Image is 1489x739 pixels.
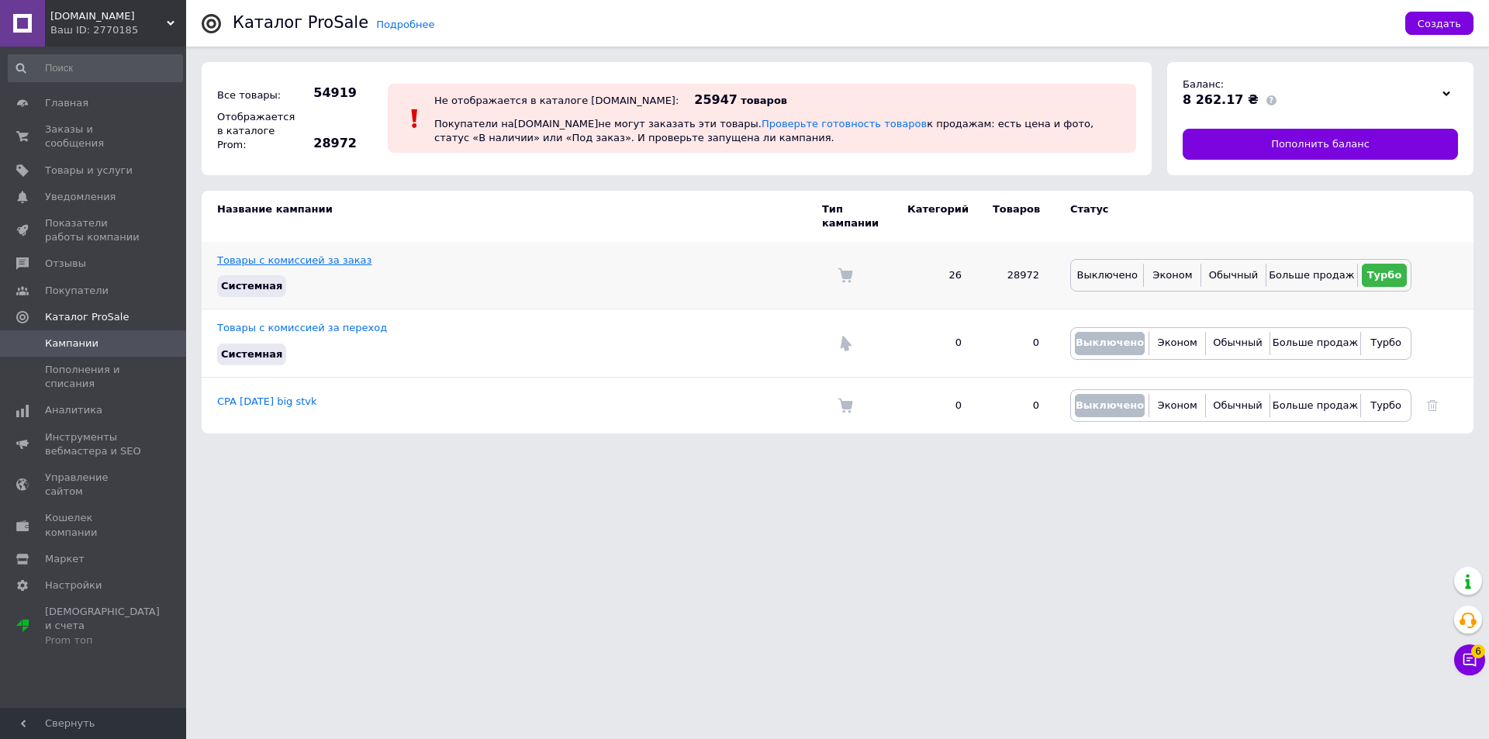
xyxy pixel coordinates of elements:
[838,398,853,413] img: Комиссия за заказ
[1269,269,1354,281] span: Больше продаж
[45,363,143,391] span: Пополнения и списания
[233,15,368,31] div: Каталог ProSale
[1213,337,1262,348] span: Обычный
[892,242,977,309] td: 26
[45,190,116,204] span: Уведомления
[1158,337,1197,348] span: Эконом
[892,191,977,242] td: Категорий
[221,348,282,360] span: Системная
[1183,129,1458,160] a: Пополнить баланс
[1274,394,1356,417] button: Больше продаж
[1454,644,1485,675] button: Чат с покупателем6
[1075,332,1145,355] button: Выключено
[45,605,160,647] span: [DEMOGRAPHIC_DATA] и счета
[45,337,98,351] span: Кампании
[1183,78,1224,90] span: Баланс:
[213,106,299,157] div: Отображается в каталоге Prom:
[892,309,977,377] td: 0
[838,268,853,283] img: Комиссия за заказ
[1471,642,1485,656] span: 6
[45,284,109,298] span: Покупатели
[202,191,822,242] td: Название кампании
[1075,264,1139,287] button: Выключено
[217,254,371,266] a: Товары с комиссией за заказ
[1209,269,1258,281] span: Обычный
[1370,337,1401,348] span: Турбо
[1362,264,1407,287] button: Турбо
[50,23,186,37] div: Ваш ID: 2770185
[1148,264,1197,287] button: Эконом
[977,191,1055,242] td: Товаров
[45,257,86,271] span: Отзывы
[376,19,434,30] a: Подробнее
[302,85,357,102] span: 54919
[1076,399,1144,411] span: Выключено
[1365,332,1407,355] button: Турбо
[1205,264,1261,287] button: Обычный
[45,471,143,499] span: Управление сайтом
[1077,269,1138,281] span: Выключено
[1418,18,1461,29] span: Создать
[1273,399,1358,411] span: Больше продаж
[1213,399,1262,411] span: Обычный
[1365,394,1407,417] button: Турбо
[302,135,357,152] span: 28972
[1210,394,1265,417] button: Обычный
[892,377,977,433] td: 0
[1405,12,1473,35] button: Создать
[45,123,143,150] span: Заказы и сообщения
[1055,191,1411,242] td: Статус
[434,118,1093,143] span: Покупатели на [DOMAIN_NAME] не могут заказать эти товары. к продажам: есть цена и фото, статус «В...
[822,191,892,242] td: Тип кампании
[217,395,317,407] a: CPA [DATE] big stvk
[1076,337,1144,348] span: Выключено
[1273,337,1358,348] span: Больше продаж
[1210,332,1265,355] button: Обычный
[977,377,1055,433] td: 0
[50,9,167,23] span: blessed.shoes
[213,85,299,106] div: Все товары:
[1274,332,1356,355] button: Больше продаж
[1153,394,1201,417] button: Эконом
[762,118,927,129] a: Проверьте готовность товаров
[1427,399,1438,411] a: Удалить
[45,164,133,178] span: Товары и услуги
[217,322,387,333] a: Товары с комиссией за переход
[45,216,143,244] span: Показатели работы компании
[1158,399,1197,411] span: Эконом
[1270,264,1354,287] button: Больше продаж
[1271,137,1370,151] span: Пополнить баланс
[977,242,1055,309] td: 28972
[45,511,143,539] span: Кошелек компании
[221,280,282,292] span: Системная
[838,336,853,351] img: Комиссия за переход
[694,92,738,107] span: 25947
[1183,92,1259,107] span: 8 262.17 ₴
[741,95,787,106] span: товаров
[45,96,88,110] span: Главная
[1367,269,1402,281] span: Турбо
[403,107,427,130] img: :exclamation:
[45,578,102,592] span: Настройки
[434,95,679,106] div: Не отображается в каталоге [DOMAIN_NAME]:
[8,54,183,82] input: Поиск
[45,403,102,417] span: Аналитика
[45,310,129,324] span: Каталог ProSale
[45,552,85,566] span: Маркет
[1153,332,1201,355] button: Эконом
[45,430,143,458] span: Инструменты вебмастера и SEO
[1075,394,1145,417] button: Выключено
[1370,399,1401,411] span: Турбо
[45,634,160,647] div: Prom топ
[1152,269,1192,281] span: Эконом
[977,309,1055,377] td: 0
